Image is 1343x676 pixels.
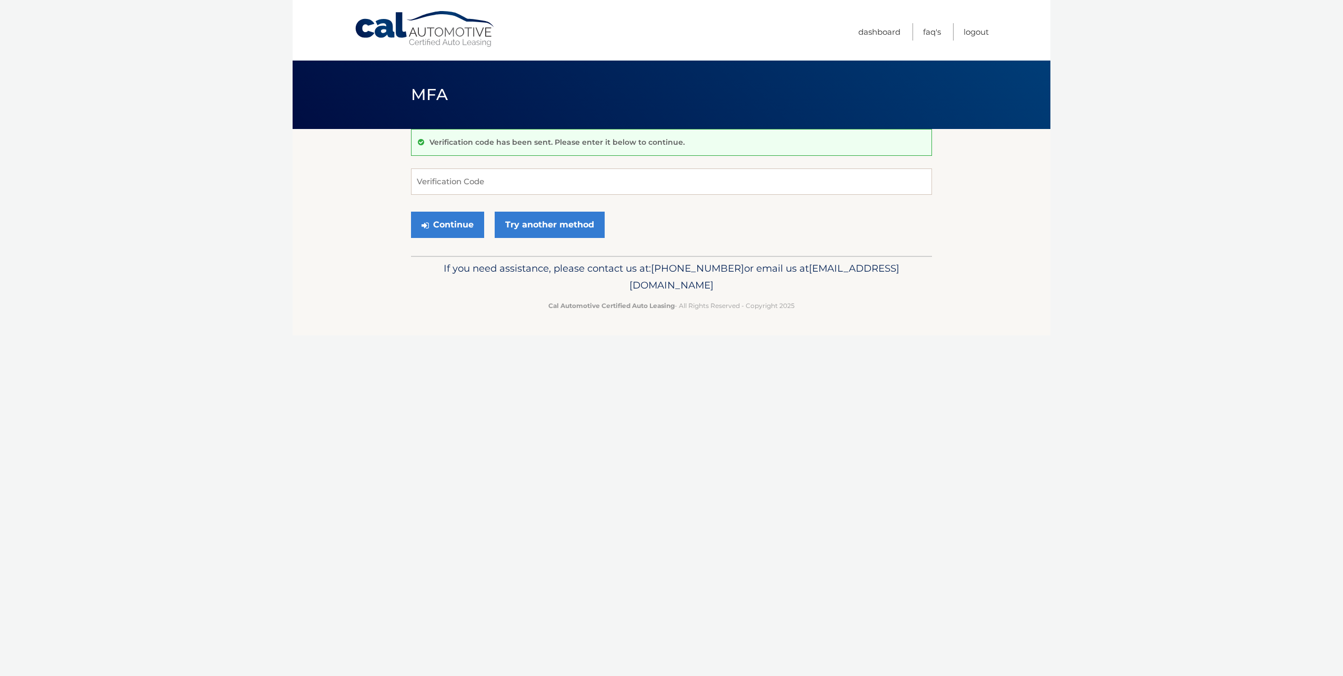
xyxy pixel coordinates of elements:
a: Logout [964,23,989,41]
input: Verification Code [411,168,932,195]
p: Verification code has been sent. Please enter it below to continue. [429,137,685,147]
span: [PHONE_NUMBER] [651,262,744,274]
button: Continue [411,212,484,238]
p: - All Rights Reserved - Copyright 2025 [418,300,925,311]
a: Try another method [495,212,605,238]
a: FAQ's [923,23,941,41]
span: MFA [411,85,448,104]
p: If you need assistance, please contact us at: or email us at [418,260,925,294]
span: [EMAIL_ADDRESS][DOMAIN_NAME] [629,262,899,291]
a: Dashboard [858,23,900,41]
a: Cal Automotive [354,11,496,48]
strong: Cal Automotive Certified Auto Leasing [548,302,675,310]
